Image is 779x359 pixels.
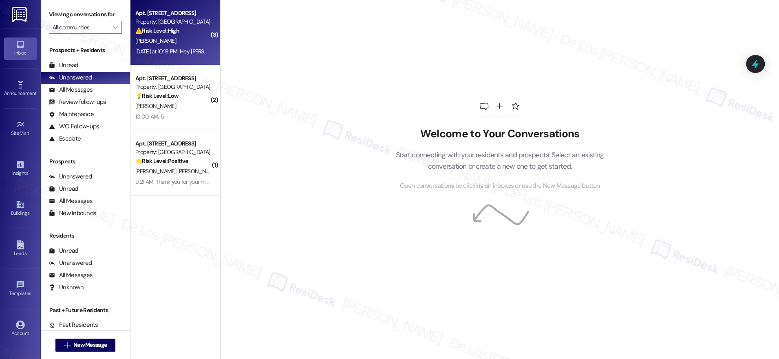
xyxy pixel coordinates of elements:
p: Start connecting with your residents and prospects. Select an existing conversation or create a n... [383,149,616,172]
div: Apt. [STREET_ADDRESS] [135,74,211,83]
i:  [113,24,117,31]
div: 9:21 AM: Thank you for your message. Our offices are currently closed, but we will contact you wh... [135,178,611,185]
a: Templates • [4,278,37,300]
div: Unknown [49,283,84,292]
div: WO Follow-ups [49,122,99,131]
div: Unanswered [49,172,92,181]
span: [PERSON_NAME] [135,102,176,110]
a: Insights • [4,158,37,180]
span: New Message [73,341,107,349]
div: Past + Future Residents [41,306,130,315]
a: Account [4,318,37,340]
div: Residents [41,231,130,240]
span: • [28,169,29,175]
strong: 💡 Risk Level: Low [135,92,179,99]
div: Escalate [49,134,81,143]
div: Property: [GEOGRAPHIC_DATA] [135,148,211,156]
div: Unread [49,185,78,193]
a: Site Visit • [4,118,37,140]
span: Open conversations by clicking on inboxes or use the New Message button [399,181,600,191]
div: New Inbounds [49,209,96,218]
span: • [29,129,31,135]
div: All Messages [49,271,93,280]
label: Viewing conversations for [49,8,122,21]
div: Property: [GEOGRAPHIC_DATA] [135,83,211,91]
div: All Messages [49,197,93,205]
a: Buildings [4,198,37,220]
div: Prospects + Residents [41,46,130,55]
div: Unanswered [49,73,92,82]
div: Review follow-ups [49,98,106,106]
div: Maintenance [49,110,94,119]
div: Prospects [41,157,130,166]
input: All communities [53,21,109,34]
button: New Message [55,339,116,352]
a: Leads [4,238,37,260]
div: Apt. [STREET_ADDRESS] [135,9,211,18]
div: Apt. [STREET_ADDRESS] [135,139,211,148]
a: Inbox [4,37,37,59]
h2: Welcome to Your Conversations [383,128,616,141]
div: Past Residents [49,321,98,329]
span: [PERSON_NAME] [PERSON_NAME] [135,167,218,175]
img: ResiDesk Logo [12,7,29,22]
div: Unanswered [49,259,92,267]
div: Unread [49,247,78,255]
div: 10:00 AM: 5 [135,113,164,120]
span: • [31,289,33,295]
span: • [36,89,38,95]
strong: ⚠️ Risk Level: High [135,27,179,34]
strong: 🌟 Risk Level: Positive [135,157,188,165]
span: [PERSON_NAME] [135,37,176,44]
div: Unread [49,61,78,70]
i:  [64,342,70,348]
div: Property: [GEOGRAPHIC_DATA] [135,18,211,26]
div: All Messages [49,86,93,94]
